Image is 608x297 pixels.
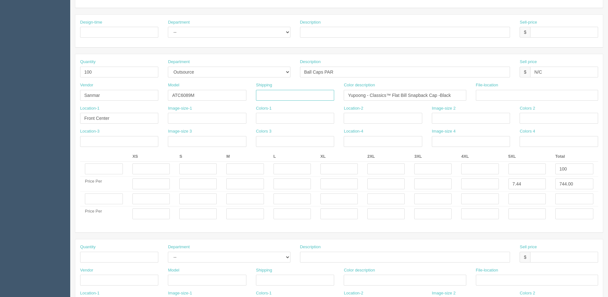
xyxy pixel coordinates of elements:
label: Shipping [256,267,272,273]
label: Vendor [80,267,93,273]
label: Colors 4 [520,128,535,134]
label: Colors-1 [256,290,272,296]
label: Sell price [520,244,537,250]
label: Location-3 [80,128,100,134]
label: Colors 2 [520,105,535,112]
label: Shipping [256,82,272,88]
label: Location-2 [344,105,363,112]
label: Quantity [80,59,95,65]
div: $ [520,67,530,77]
th: M [221,152,268,162]
th: Total [551,152,598,162]
label: Sell-price [520,19,537,25]
label: Location-1 [80,105,100,112]
label: Design-time [80,19,102,25]
label: Image-size 2 [432,105,455,112]
label: Image-size-1 [168,290,192,296]
th: 2XL [363,152,409,162]
div: $ [520,252,530,263]
th: XS [128,152,175,162]
label: Model [168,267,179,273]
td: Price Per [80,177,128,192]
label: Model [168,82,179,88]
label: Colors 2 [520,290,535,296]
label: Colors-1 [256,105,272,112]
label: Location-4 [344,128,363,134]
th: S [175,152,221,162]
label: Vendor [80,82,93,88]
label: File-location [476,267,498,273]
th: 5XL [504,152,551,162]
label: Image-size 2 [432,290,455,296]
td: Price Per [80,206,128,221]
label: Image-size 3 [168,128,191,134]
th: XL [316,152,363,162]
label: Location-1 [80,290,100,296]
th: L [269,152,316,162]
div: $ [520,27,530,38]
label: Quantity [80,244,95,250]
th: 4XL [456,152,503,162]
label: Department [168,244,190,250]
label: Department [168,19,190,25]
label: Color description [344,267,375,273]
th: 3XL [409,152,456,162]
label: File-location [476,82,498,88]
label: Color description [344,82,375,88]
label: Sell price [520,59,537,65]
label: Colors 3 [256,128,271,134]
label: Description [300,19,321,25]
label: Description [300,59,321,65]
label: Location-2 [344,290,363,296]
label: Department [168,59,190,65]
label: Image-size-1 [168,105,192,112]
label: Description [300,244,321,250]
label: Image-size 4 [432,128,455,134]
